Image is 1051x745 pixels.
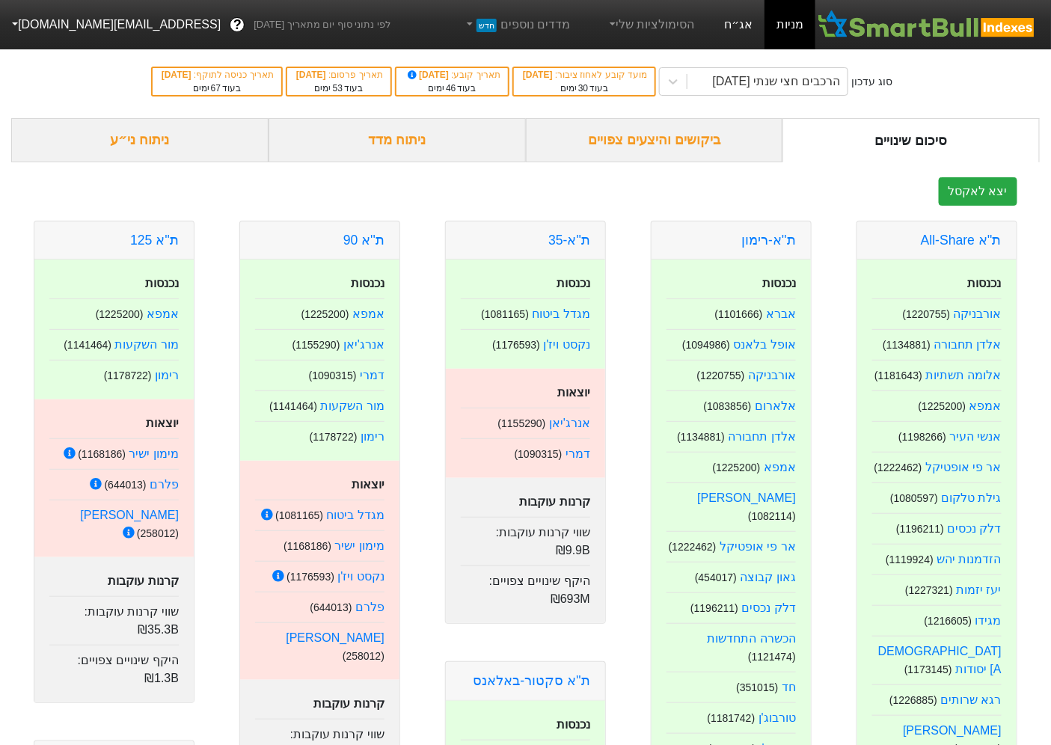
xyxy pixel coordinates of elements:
[108,574,179,587] strong: קרנות עוקבות
[948,522,1002,535] a: דלק נכסים
[886,554,934,565] small: ( 1119924 )
[160,82,274,95] div: בעוד ימים
[713,73,841,91] div: הרכבים חצי שנתי [DATE]
[360,369,384,381] a: דמרי
[939,177,1017,206] button: יצא לאקסל
[942,491,1002,504] a: גילת טלקום
[115,338,179,351] a: מור השקעות
[355,601,384,613] a: פלרם
[557,718,590,731] strong: נכנסות
[549,417,590,429] a: אנרג'יאן
[903,308,951,320] small: ( 1220755 )
[521,68,647,82] div: מועד קובע לאחוז ציבור :
[295,68,383,82] div: תאריך פרסום :
[145,277,179,289] strong: נכנסות
[766,307,796,320] a: אברא
[104,479,146,491] small: ( 644013 )
[925,461,1002,473] a: אר פי אופטיקל
[919,400,966,412] small: ( 1225200 )
[361,430,384,443] a: רימון
[160,68,274,82] div: תאריך כניסה לתוקף :
[492,339,540,351] small: ( 1176593 )
[925,615,972,627] small: ( 1216605 )
[351,277,384,289] strong: נכנסות
[461,517,590,559] div: שווי קרנות עוקבות :
[677,431,725,443] small: ( 1134881 )
[335,539,384,552] a: מימון ישיר
[896,523,944,535] small: ( 1196211 )
[759,711,796,724] a: טורבוג'ן
[734,338,796,351] a: אופל בלאנס
[292,339,340,351] small: ( 1155290 )
[458,10,577,40] a: מדדים נוספיםחדש
[708,712,756,724] small: ( 1181742 )
[301,308,349,320] small: ( 1225200 )
[941,693,1002,706] a: רגא שרותים
[461,565,590,608] div: היקף שינויים צפויים :
[556,544,590,557] span: ₪9.9B
[975,614,1002,627] a: מגידו
[904,663,952,675] small: ( 1173145 )
[404,82,500,95] div: בעוד ימים
[874,370,922,381] small: ( 1181643 )
[211,83,221,93] span: 67
[748,651,796,663] small: ( 1121474 )
[708,632,796,645] a: הכשרה התחדשות
[748,369,796,381] a: אורבניקה
[742,601,796,614] a: דלק נכסים
[104,370,152,381] small: ( 1178722 )
[878,645,1002,675] a: [DEMOGRAPHIC_DATA] יסודות
[150,478,179,491] a: פלרם
[921,233,1002,248] a: ת''א All-Share
[333,83,343,93] span: 53
[890,492,938,504] small: ( 1080597 )
[748,510,796,522] small: ( 1082114 )
[851,74,892,90] div: סוג עדכון
[557,277,590,289] strong: נכנסות
[162,70,194,80] span: [DATE]
[78,448,126,460] small: ( 1168186 )
[551,592,590,605] span: ₪693M
[11,118,269,162] div: ניתוח ני״ע
[566,447,590,460] a: דמרי
[405,70,452,80] span: [DATE]
[755,399,796,412] a: אלארום
[310,601,352,613] small: ( 644013 )
[697,370,745,381] small: ( 1220755 )
[905,584,953,596] small: ( 1227321 )
[669,541,717,553] small: ( 1222462 )
[954,307,1002,320] a: אורבניקה
[314,697,384,710] strong: קרנות עוקבות
[96,308,144,320] small: ( 1225200 )
[557,386,590,399] strong: יוצאות
[233,15,242,35] span: ?
[889,694,937,706] small: ( 1226885 )
[762,277,796,289] strong: נכנסות
[338,570,385,583] a: נקסט ויז'ן
[715,308,763,320] small: ( 1101666 )
[64,339,111,351] small: ( 1141464 )
[352,307,384,320] a: אמפא
[520,495,590,508] strong: קרנות עוקבות
[146,417,179,429] strong: יוצאות
[296,70,328,80] span: [DATE]
[782,681,796,693] a: חד
[129,447,179,460] a: מימון ישיר
[782,118,1040,162] div: סיכום שינויים
[523,70,555,80] span: [DATE]
[343,233,384,248] a: ת''א 90
[903,724,1002,737] a: [PERSON_NAME]
[295,82,383,95] div: בעוד ימים
[729,430,796,443] a: אלדן תחבורה
[548,233,590,248] a: ת"א-35
[578,83,588,93] span: 30
[327,509,384,521] a: מגדל ביטוח
[969,399,1002,412] a: אמפא
[950,430,1002,443] a: אנשי העיר
[404,68,500,82] div: תאריך קובע :
[736,681,778,693] small: ( 351015 )
[343,338,384,351] a: אנרג'יאן
[284,540,331,552] small: ( 1168186 )
[144,672,179,684] span: ₪1.3B
[287,571,334,583] small: ( 1176593 )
